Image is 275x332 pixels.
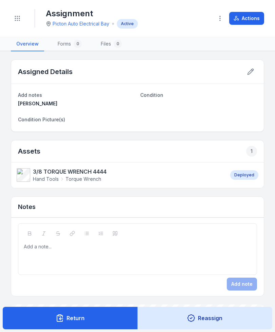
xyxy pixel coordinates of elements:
a: Overview [11,37,44,51]
span: Condition Picture(s) [18,117,65,122]
strong: 3/8 TORQUE WRENCH 4444 [33,168,107,176]
h2: Assets [18,146,257,157]
a: Forms0 [52,37,87,51]
a: Picton Auto Electrical Bay [53,20,109,27]
span: [PERSON_NAME] [18,101,57,106]
span: Condition [140,92,163,98]
div: 1 [246,146,257,157]
span: Add notes [18,92,42,98]
a: 3/8 TORQUE WRENCH 4444Hand ToolsTorque Wrench [17,168,223,182]
h3: Notes [18,202,36,212]
button: Return [3,307,138,329]
span: Hand Tools [33,176,59,182]
button: Reassign [137,307,273,329]
div: Deployed [230,170,258,180]
button: Actions [229,12,264,25]
div: Active [117,19,138,29]
h2: Assigned Details [18,67,73,76]
h1: Assignment [46,8,138,19]
div: 0 [74,40,82,48]
a: Files0 [95,37,127,51]
button: Toggle navigation [11,12,24,25]
span: Torque Wrench [66,176,101,182]
div: 0 [114,40,122,48]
